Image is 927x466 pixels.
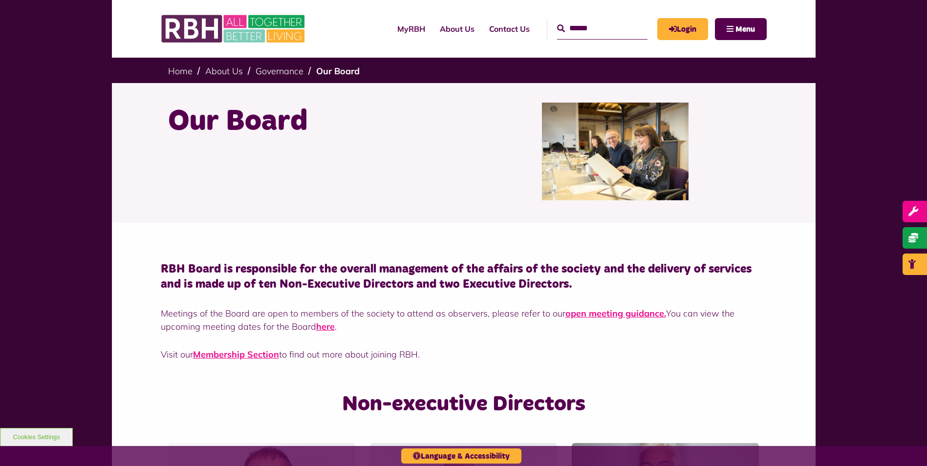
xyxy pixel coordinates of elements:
img: RBH Board 1 [542,103,689,200]
a: Home [168,65,193,77]
span: Menu [735,25,755,33]
a: Membership Section [193,349,279,360]
img: RBH [161,10,307,48]
a: open meeting guidance. [565,308,666,319]
a: MyRBH [657,18,708,40]
a: MyRBH [390,16,432,42]
h1: Our Board [168,103,456,141]
h2: Non-executive Directors [261,390,666,418]
a: Contact Us [482,16,537,42]
button: Language & Accessibility [401,448,521,464]
a: About Us [432,16,482,42]
a: About Us [205,65,243,77]
a: Our Board [316,65,360,77]
p: Meetings of the Board are open to members of the society to attend as observers, please refer to ... [161,307,767,333]
h4: RBH Board is responsible for the overall management of the affairs of the society and the deliver... [161,262,767,292]
p: Visit our to find out more about joining RBH. [161,348,767,361]
a: Governance [256,65,303,77]
a: here [316,321,335,332]
iframe: Netcall Web Assistant for live chat [883,422,927,466]
button: Navigation [715,18,767,40]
